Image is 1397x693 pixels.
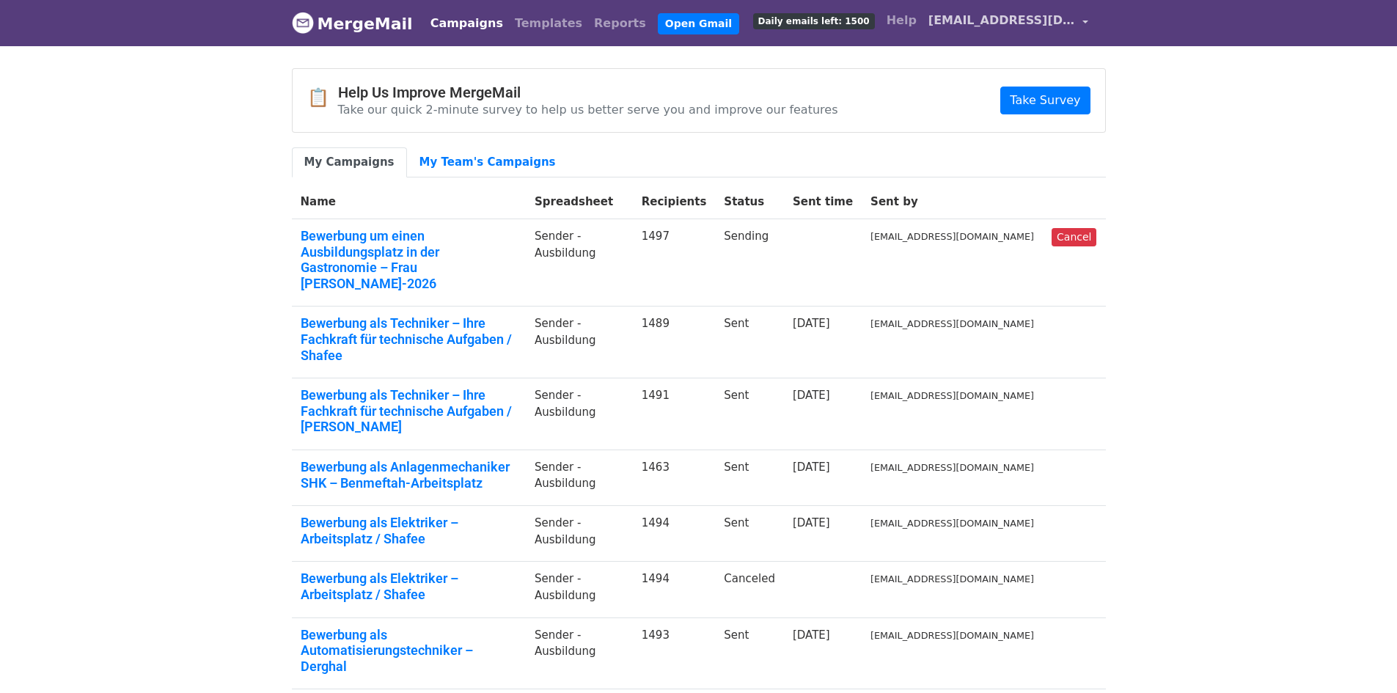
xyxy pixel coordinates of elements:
[715,219,784,307] td: Sending
[301,228,518,291] a: Bewerbung um einen Ausbildungsplatz in der Gastronomie – Frau [PERSON_NAME]-2026
[307,87,338,109] span: 📋
[793,461,830,474] a: [DATE]
[862,185,1043,219] th: Sent by
[870,462,1034,473] small: [EMAIL_ADDRESS][DOMAIN_NAME]
[715,450,784,505] td: Sent
[526,378,633,450] td: Sender -Ausbildung
[1324,623,1397,693] iframe: Chat Widget
[633,450,716,505] td: 1463
[633,185,716,219] th: Recipients
[407,147,568,177] a: My Team's Campaigns
[870,390,1034,401] small: [EMAIL_ADDRESS][DOMAIN_NAME]
[526,185,633,219] th: Spreadsheet
[633,506,716,562] td: 1494
[633,617,716,689] td: 1493
[292,8,413,39] a: MergeMail
[509,9,588,38] a: Templates
[793,516,830,529] a: [DATE]
[715,378,784,450] td: Sent
[301,315,518,363] a: Bewerbung als Techniker – Ihre Fachkraft für technische Aufgaben / Shafee
[923,6,1094,40] a: [EMAIL_ADDRESS][DOMAIN_NAME]
[292,147,407,177] a: My Campaigns
[658,13,739,34] a: Open Gmail
[793,628,830,642] a: [DATE]
[715,617,784,689] td: Sent
[425,9,509,38] a: Campaigns
[301,571,518,602] a: Bewerbung als Elektriker – Arbeitsplatz / Shafee
[338,102,838,117] p: Take our quick 2-minute survey to help us better serve you and improve our features
[870,630,1034,641] small: [EMAIL_ADDRESS][DOMAIN_NAME]
[526,506,633,562] td: Sender -Ausbildung
[793,389,830,402] a: [DATE]
[301,515,518,546] a: Bewerbung als Elektriker – Arbeitsplatz / Shafee
[793,317,830,330] a: [DATE]
[292,185,527,219] th: Name
[870,518,1034,529] small: [EMAIL_ADDRESS][DOMAIN_NAME]
[715,185,784,219] th: Status
[633,307,716,378] td: 1489
[633,562,716,617] td: 1494
[526,562,633,617] td: Sender -Ausbildung
[928,12,1075,29] span: [EMAIL_ADDRESS][DOMAIN_NAME]
[338,84,838,101] h4: Help Us Improve MergeMail
[526,450,633,505] td: Sender -Ausbildung
[1052,228,1096,246] a: Cancel
[588,9,652,38] a: Reports
[301,627,518,675] a: Bewerbung als Automatisierungstechniker – Derghal
[784,185,862,219] th: Sent time
[747,6,881,35] a: Daily emails left: 1500
[715,307,784,378] td: Sent
[633,219,716,307] td: 1497
[870,231,1034,242] small: [EMAIL_ADDRESS][DOMAIN_NAME]
[1000,87,1090,114] a: Take Survey
[881,6,923,35] a: Help
[301,459,518,491] a: Bewerbung als Anlagenmechaniker SHK – Benmeftah-Arbeitsplatz
[526,307,633,378] td: Sender -Ausbildung
[292,12,314,34] img: MergeMail logo
[753,13,875,29] span: Daily emails left: 1500
[1324,623,1397,693] div: Chat-Widget
[633,378,716,450] td: 1491
[715,506,784,562] td: Sent
[715,562,784,617] td: Canceled
[301,387,518,435] a: Bewerbung als Techniker – Ihre Fachkraft für technische Aufgaben / [PERSON_NAME]
[870,573,1034,584] small: [EMAIL_ADDRESS][DOMAIN_NAME]
[870,318,1034,329] small: [EMAIL_ADDRESS][DOMAIN_NAME]
[526,219,633,307] td: Sender -Ausbildung
[526,617,633,689] td: Sender -Ausbildung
